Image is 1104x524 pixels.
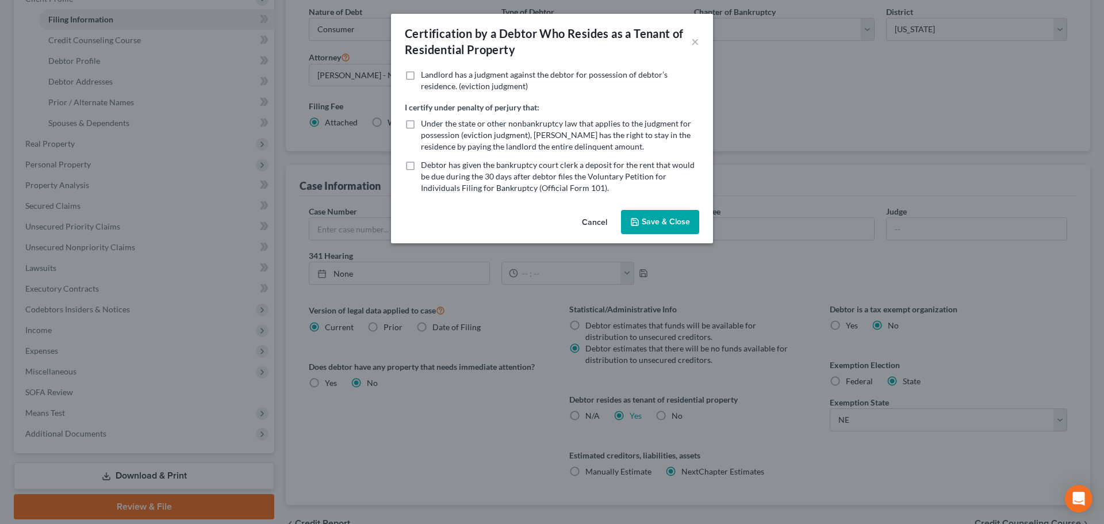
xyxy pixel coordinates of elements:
[573,211,616,234] button: Cancel
[421,70,668,91] span: Landlord has a judgment against the debtor for possession of debtor’s residence. (eviction judgment)
[691,35,699,48] button: ×
[405,25,691,58] div: Certification by a Debtor Who Resides as a Tenant of Residential Property
[421,118,691,151] span: Under the state or other nonbankruptcy law that applies to the judgment for possession (eviction ...
[405,101,539,113] label: I certify under penalty of perjury that:
[421,160,695,193] span: Debtor has given the bankruptcy court clerk a deposit for the rent that would be due during the 3...
[621,210,699,234] button: Save & Close
[1065,485,1092,512] div: Open Intercom Messenger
